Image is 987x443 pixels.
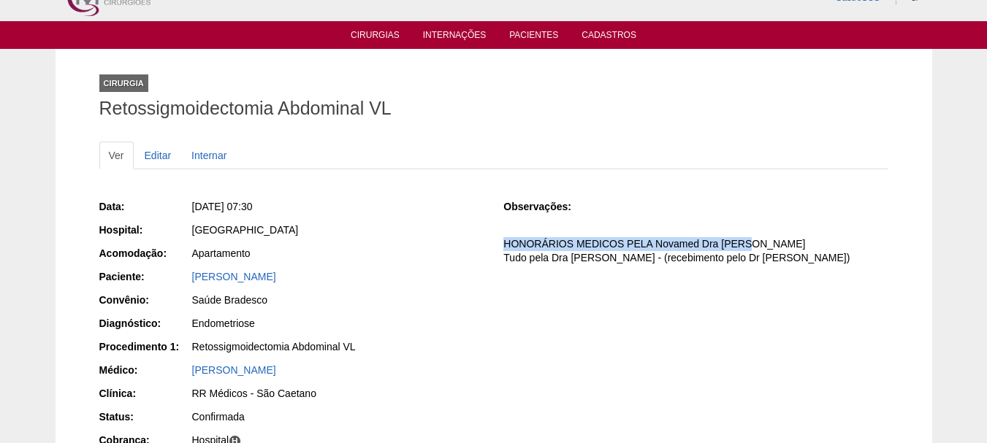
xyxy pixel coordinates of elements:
[192,386,484,401] div: RR Médicos - São Caetano
[99,386,191,401] div: Clínica:
[99,142,134,169] a: Ver
[192,364,276,376] a: [PERSON_NAME]
[192,339,484,354] div: Retossigmoidectomia Abdominal VL
[192,409,484,424] div: Confirmada
[99,246,191,261] div: Acomodação:
[192,316,484,331] div: Endometriose
[423,30,487,45] a: Internações
[99,99,888,118] h1: Retossigmoidectomia Abdominal VL
[99,316,191,331] div: Diagnóstico:
[99,269,191,284] div: Paciente:
[182,142,236,169] a: Internar
[99,293,191,307] div: Convênio:
[99,223,191,237] div: Hospital:
[99,339,191,354] div: Procedimento 1:
[99,199,191,214] div: Data:
[192,271,276,282] a: [PERSON_NAME]
[99,74,148,92] div: Cirurgia
[192,246,484,261] div: Apartamento
[192,293,484,307] div: Saúde Bradesco
[509,30,558,45] a: Pacientes
[135,142,181,169] a: Editar
[503,199,595,214] div: Observações:
[582,30,636,45] a: Cadastros
[351,30,400,45] a: Cirurgias
[192,201,253,212] span: [DATE] 07:30
[503,237,888,265] p: HONORÁRIOS MEDICOS PELA Novamed Dra [PERSON_NAME] Tudo pela Dra [PERSON_NAME] - (recebimento pelo...
[99,363,191,377] div: Médico:
[192,223,484,237] div: [GEOGRAPHIC_DATA]
[99,409,191,424] div: Status:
